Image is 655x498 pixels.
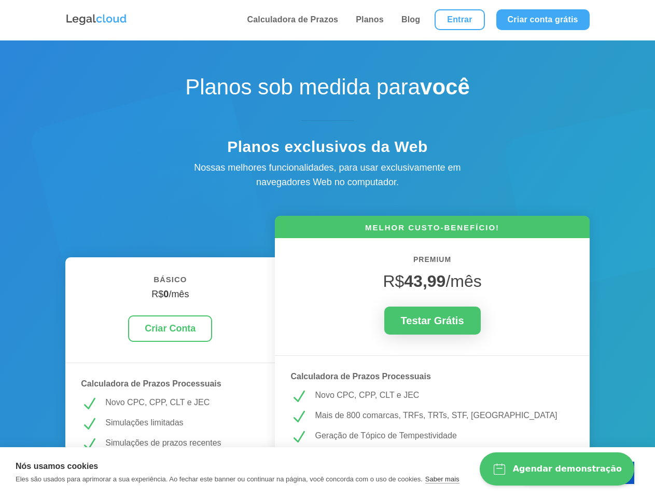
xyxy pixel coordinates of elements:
span: R$ /mês [383,272,481,290]
p: Geração de Tópico de Tempestividade [315,429,574,442]
a: Criar conta grátis [496,9,590,30]
p: Eles são usados para aprimorar a sua experiência. Ao fechar este banner ou continuar na página, v... [16,475,423,483]
p: Simulações de prazos recentes [105,436,259,450]
strong: Nós usamos cookies [16,462,98,471]
h4: R$ /mês [81,289,259,306]
strong: Calculadora de Prazos Processuais [81,379,221,388]
span: N [81,396,97,412]
h6: BÁSICO [81,273,259,292]
p: Novo CPC, CPP, CLT e JEC [105,396,259,409]
strong: 0 [163,289,169,299]
img: Logo da Legalcloud [65,13,128,26]
span: N [290,429,307,446]
p: Novo CPC, CPP, CLT e JEC [315,389,574,402]
a: Criar Conta [128,315,212,342]
p: Simulações limitadas [105,416,259,430]
span: N [81,436,97,453]
h4: Planos exclusivos da Web [146,137,509,161]
a: Testar Grátis [384,307,481,335]
h6: PREMIUM [290,254,574,271]
div: Nossas melhores funcionalidades, para usar exclusivamente em navegadores Web no computador. [172,160,483,190]
strong: Calculadora de Prazos Processuais [290,372,430,381]
span: N [81,416,97,433]
span: N [290,409,307,425]
h6: MELHOR CUSTO-BENEFÍCIO! [275,222,589,238]
p: Mais de 800 comarcas, TRFs, TRTs, STF, [GEOGRAPHIC_DATA] [315,409,574,422]
h1: Planos sob medida para [146,74,509,105]
strong: 43,99 [404,272,445,290]
a: Entrar [435,9,484,30]
strong: você [420,75,470,99]
a: Saber mais [425,475,459,483]
span: N [290,389,307,405]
